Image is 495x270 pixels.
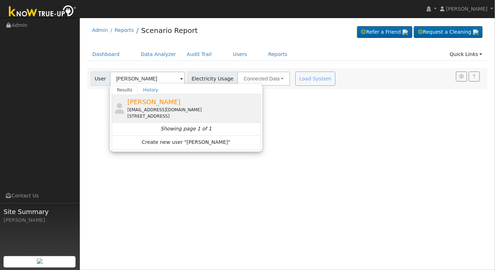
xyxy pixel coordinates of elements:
[4,207,76,216] span: Site Summary
[110,72,185,86] input: Select a User
[112,86,138,94] a: Results
[188,72,238,86] span: Electricity Usage
[115,27,134,33] a: Reports
[135,48,182,61] a: Data Analyzer
[92,27,108,33] a: Admin
[456,72,467,81] button: Settings
[37,258,43,264] img: retrieve
[87,48,125,61] a: Dashboard
[4,216,76,224] div: [PERSON_NAME]
[444,48,488,61] a: Quick Links
[5,4,80,20] img: Know True-Up
[402,29,408,35] img: retrieve
[182,48,217,61] a: Audit Trail
[237,72,290,86] button: Connected Data
[91,72,110,86] span: User
[473,29,479,35] img: retrieve
[138,86,163,94] a: History
[414,26,483,38] a: Request a Cleaning
[263,48,293,61] a: Reports
[228,48,252,61] a: Users
[141,26,198,35] a: Scenario Report
[446,6,488,12] span: [PERSON_NAME]
[469,72,480,81] a: Help Link
[357,26,412,38] a: Refer a Friend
